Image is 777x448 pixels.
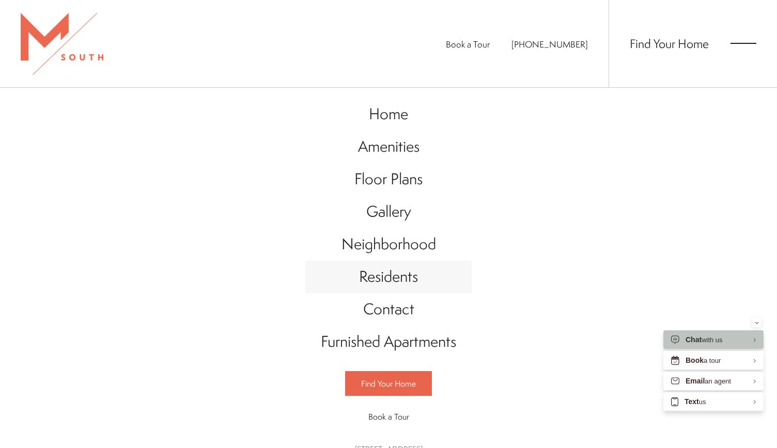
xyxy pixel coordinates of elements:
[361,378,416,389] span: Find Your Home
[305,228,472,261] a: Go to Neighborhood
[305,326,472,358] a: Go to Furnished Apartments (opens in a new tab)
[345,405,432,428] a: Book a Tour
[321,331,456,352] span: Furnished Apartments
[511,38,588,50] a: Call us at (813) 322-6260
[305,98,472,131] a: Go to Home
[630,35,709,52] a: Find Your Home
[305,293,472,326] a: Go to Contact
[359,266,418,287] span: Residents
[305,261,472,293] a: Go to Residents
[358,136,419,157] span: Amenities
[363,298,414,319] span: Contact
[368,411,409,422] span: Book a Tour
[366,201,411,222] span: Gallery
[305,196,472,228] a: Go to Gallery
[731,39,756,48] button: Open Menu
[305,131,472,163] a: Go to Amenities
[305,163,472,196] a: Go to Floor Plans
[446,38,490,50] a: Book a Tour
[369,103,408,124] span: Home
[341,233,436,254] span: Neighborhood
[21,13,103,75] img: MSouth
[511,38,588,50] span: [PHONE_NUMBER]
[354,168,423,189] span: Floor Plans
[345,371,432,396] a: Find Your Home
